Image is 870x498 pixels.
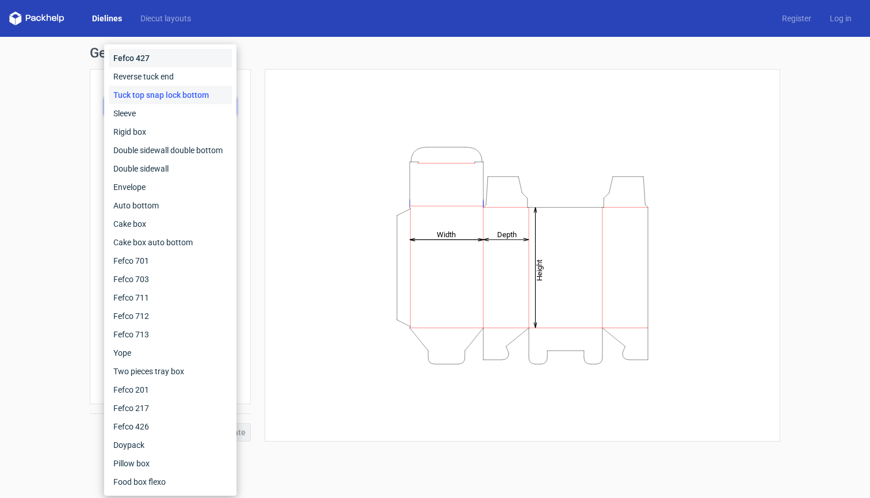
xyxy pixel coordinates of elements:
div: Fefco 217 [109,399,232,417]
div: Fefco 701 [109,252,232,270]
div: Fefco 712 [109,307,232,325]
div: Double sidewall double bottom [109,141,232,159]
div: Fefco 711 [109,288,232,307]
div: Yope [109,344,232,362]
div: Rigid box [109,123,232,141]
div: Fefco 201 [109,381,232,399]
div: Two pieces tray box [109,362,232,381]
div: Double sidewall [109,159,232,178]
div: Cake box [109,215,232,233]
a: Dielines [83,13,131,24]
div: Pillow box [109,454,232,473]
div: Fefco 426 [109,417,232,436]
div: Fefco 427 [109,49,232,67]
a: Log in [821,13,861,24]
div: Fefco 703 [109,270,232,288]
h1: Generate new dieline [90,46,780,60]
tspan: Depth [497,230,517,238]
div: Envelope [109,178,232,196]
div: Tuck top snap lock bottom [109,86,232,104]
div: Reverse tuck end [109,67,232,86]
div: Food box flexo [109,473,232,491]
div: Sleeve [109,104,232,123]
div: Fefco 713 [109,325,232,344]
div: Doypack [109,436,232,454]
a: Diecut layouts [131,13,200,24]
div: Auto bottom [109,196,232,215]
div: Cake box auto bottom [109,233,232,252]
a: Register [773,13,821,24]
tspan: Height [535,259,544,280]
tspan: Width [437,230,456,238]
